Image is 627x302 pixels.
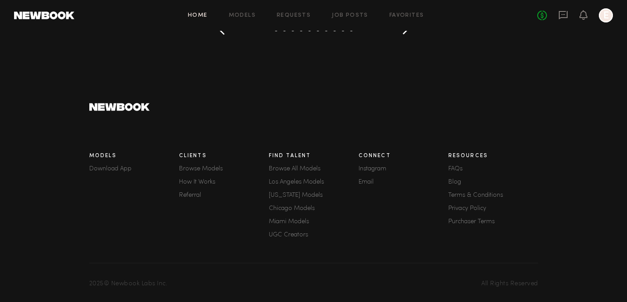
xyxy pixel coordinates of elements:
[389,13,424,18] a: Favorites
[448,192,538,199] a: Terms & Conditions
[481,281,538,287] span: All Rights Reserved
[269,219,359,225] a: Miami Models
[332,13,368,18] a: Job Posts
[269,206,359,212] a: Chicago Models
[229,13,256,18] a: Models
[179,153,269,159] h3: Clients
[269,179,359,185] a: Los Angeles Models
[448,166,538,172] a: FAQs
[359,166,448,172] a: Instagram
[269,166,359,172] a: Browse All Models
[599,8,613,22] a: E
[269,153,359,159] h3: Find Talent
[179,166,269,172] a: Browse Models
[277,13,311,18] a: Requests
[269,232,359,238] a: UGC Creators
[448,179,538,185] a: Blog
[359,179,448,185] a: Email
[448,153,538,159] h3: Resources
[269,192,359,199] a: [US_STATE] Models
[448,219,538,225] a: Purchaser Terms
[179,179,269,185] a: How It Works
[89,153,179,159] h3: Models
[89,166,179,172] a: Download App
[188,13,208,18] a: Home
[359,153,448,159] h3: Connect
[89,281,168,287] span: 2025 © Newbook Labs Inc.
[448,206,538,212] a: Privacy Policy
[179,192,269,199] a: Referral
